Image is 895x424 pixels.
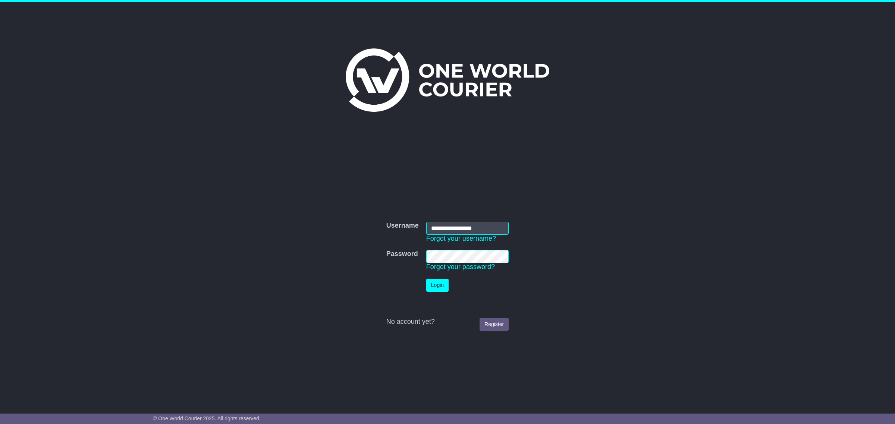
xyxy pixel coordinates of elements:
a: Forgot your username? [426,235,496,242]
div: No account yet? [386,318,509,326]
a: Register [480,318,509,331]
label: Username [386,222,419,230]
a: Forgot your password? [426,263,495,270]
img: One World [346,48,549,112]
label: Password [386,250,418,258]
button: Login [426,279,449,292]
span: © One World Courier 2025. All rights reserved. [153,415,261,421]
